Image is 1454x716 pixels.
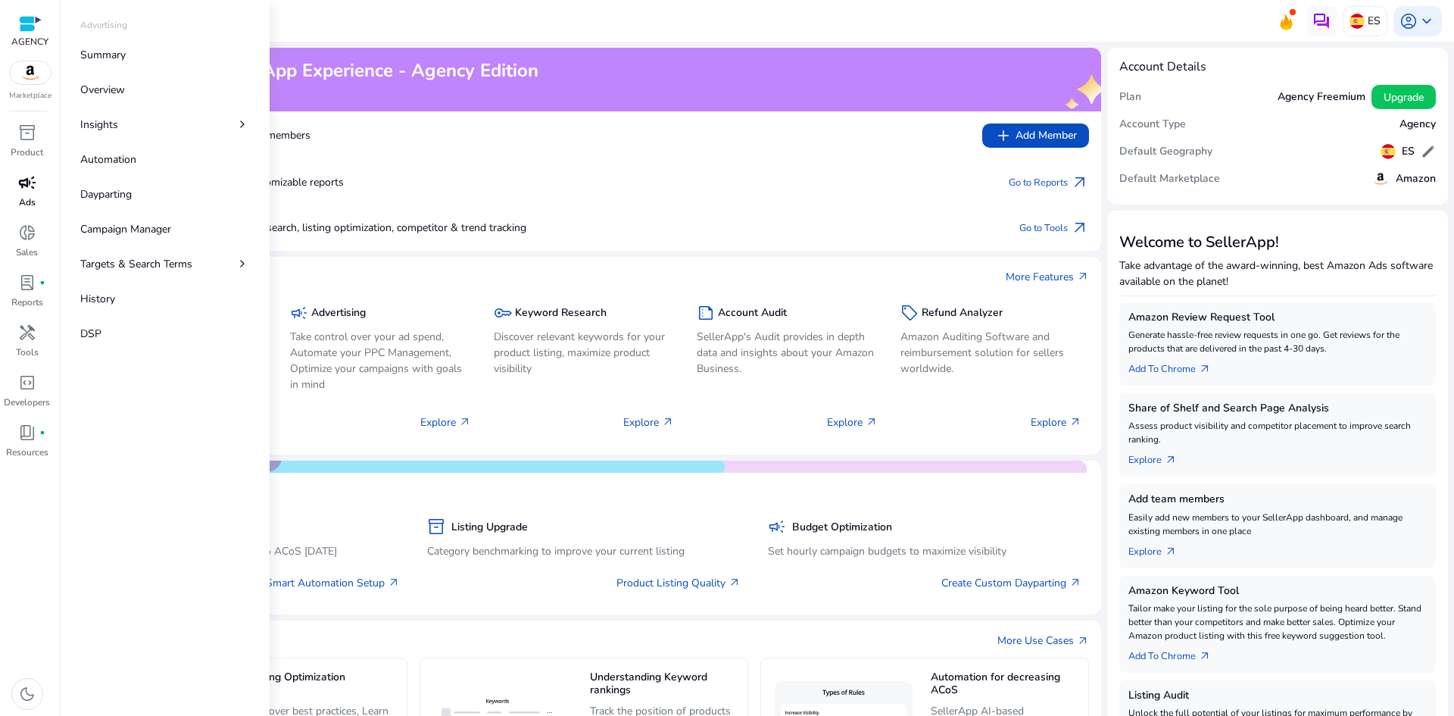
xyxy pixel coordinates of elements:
span: campaign [768,517,786,536]
p: Easily add new members to your SellerApp dashboard, and manage existing members in one place [1128,511,1427,538]
span: edit [1421,144,1436,159]
p: Campaign Manager [80,221,171,237]
p: Category benchmarking to improve your current listing [427,543,741,559]
img: amazon.svg [10,61,51,84]
p: Overview [80,82,125,98]
a: Explorearrow_outward [1128,446,1189,467]
span: fiber_manual_record [39,280,45,286]
span: add [994,127,1012,145]
span: fiber_manual_record [39,430,45,436]
h5: Plan [1119,91,1141,104]
span: arrow_outward [459,416,471,428]
p: Resources [6,446,48,459]
p: Take advantage of the award-winning, best Amazon Ads software available on the planet! [1119,258,1436,289]
p: Sales [16,245,38,259]
span: book_4 [18,424,36,442]
h5: Keyword Research [515,307,607,320]
span: dark_mode [18,685,36,703]
p: Dayparting [80,186,132,202]
h5: ES [1402,145,1415,158]
p: Tailor make your listing for the sole purpose of being heard better. Stand better than your compe... [1128,602,1427,643]
span: arrow_outward [1165,454,1177,466]
h5: Share of Shelf and Search Page Analysis [1128,402,1427,415]
h5: Advertising [311,307,366,320]
p: Reports [11,295,43,309]
a: Add To Chrome [1128,643,1223,664]
span: arrow_outward [866,416,878,428]
h5: Default Geography [1119,145,1212,158]
a: Create Custom Dayparting [941,575,1081,591]
h5: Automation for decreasing ACoS [931,671,1081,698]
a: More Use Casesarrow_outward [997,633,1089,649]
h2: Maximize your SellerApp Experience - Agency Edition [85,60,538,82]
span: arrow_outward [1071,174,1089,192]
p: Amazon Auditing Software and reimbursement solution for sellers worldwide. [900,329,1081,377]
h5: Listing Audit [1128,689,1427,702]
p: Explore [420,414,471,430]
span: arrow_outward [729,577,741,589]
span: keyboard_arrow_down [1418,12,1436,30]
a: More Featuresarrow_outward [1006,269,1089,285]
span: campaign [18,174,36,192]
p: Advertising [80,18,127,32]
h5: Amazon Keyword Tool [1128,585,1427,598]
p: Generate hassle-free review requests in one go. Get reviews for the products that are delivered i... [1128,328,1427,355]
p: Set hourly campaign budgets to maximize visibility [768,543,1081,559]
h5: Amazon [1396,173,1436,186]
span: chevron_right [235,256,250,271]
span: inventory_2 [18,124,36,142]
span: sell [900,304,919,322]
p: AGENCY [11,35,48,48]
h4: Account Details [1119,60,1206,74]
button: addAdd Member [982,124,1089,148]
p: Marketplace [9,90,51,102]
span: arrow_outward [388,577,400,589]
a: Go to Toolsarrow_outward [1019,217,1089,239]
span: Add Member [994,127,1077,145]
p: Keyword research, listing optimization, competitor & trend tracking [106,220,526,236]
h5: Listing Upgrade [451,521,528,534]
span: arrow_outward [662,416,674,428]
p: DSP [80,326,101,342]
h5: Amazon Review Request Tool [1128,311,1427,324]
img: amazon.svg [1371,170,1390,188]
span: inventory_2 [427,517,445,536]
span: code_blocks [18,374,36,392]
span: campaign [290,304,308,322]
p: SellerApp's Audit provides in depth data and insights about your Amazon Business. [697,329,878,377]
p: Take control over your ad spend, Automate your PPC Management, Optimize your campaigns with goals... [290,329,471,392]
a: Explorearrow_outward [1128,538,1189,559]
h5: Listing Optimization [249,671,399,698]
p: ES [1368,8,1381,34]
p: Tools [16,345,39,359]
p: Product [11,145,43,159]
p: Assess product visibility and competitor placement to improve search ranking. [1128,419,1427,446]
p: Discover relevant keywords for your product listing, maximize product visibility [494,329,675,377]
h5: Agency Freemium [1278,91,1365,104]
p: History [80,291,115,307]
span: arrow_outward [1199,650,1211,662]
span: lab_profile [18,274,36,292]
h5: Default Marketplace [1119,173,1220,186]
span: chevron_right [235,117,250,132]
span: arrow_outward [1165,546,1177,558]
span: account_circle [1399,12,1418,30]
a: Product Listing Quality [616,575,741,591]
span: Upgrade [1384,89,1424,105]
span: arrow_outward [1069,577,1081,589]
span: arrow_outward [1077,635,1089,647]
h5: Understanding Keyword rankings [590,671,740,698]
img: es.svg [1349,14,1365,29]
span: arrow_outward [1071,219,1089,237]
span: handyman [18,324,36,342]
img: es.svg [1381,144,1396,159]
a: Go to Reportsarrow_outward [1009,172,1089,193]
p: Automation [80,152,136,167]
p: Targets & Search Terms [80,256,192,272]
span: arrow_outward [1077,270,1089,283]
h5: Refund Analyzer [922,307,1003,320]
a: Add To Chrome [1128,355,1223,377]
a: Smart Automation Setup [266,575,400,591]
span: key [494,304,512,322]
p: Explore [623,414,674,430]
